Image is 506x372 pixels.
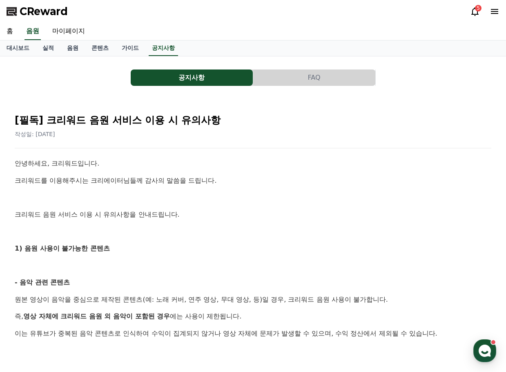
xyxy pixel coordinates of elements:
[131,69,253,86] button: 공지사항
[470,7,480,16] a: 5
[15,209,491,220] p: 크리워드 음원 서비스 이용 시 유의사항을 안내드립니다.
[15,278,70,286] strong: - 음악 관련 콘텐츠
[15,158,491,169] p: 안녕하세요, 크리워드입니다.
[75,272,85,278] span: 대화
[20,5,68,18] span: CReward
[36,40,60,56] a: 실적
[15,311,491,322] p: 즉, 에는 사용이 제한됩니다.
[105,259,157,280] a: 설정
[26,271,31,278] span: 홈
[126,271,136,278] span: 설정
[15,294,491,305] p: 원본 영상이 음악을 중심으로 제작된 콘텐츠(예: 노래 커버, 연주 영상, 무대 영상, 등)일 경우, 크리워드 음원 사용이 불가합니다.
[25,23,41,40] a: 음원
[15,175,491,186] p: 크리워드를 이용해주시는 크리에이터님들께 감사의 말씀을 드립니다.
[46,23,91,40] a: 마이페이지
[85,40,115,56] a: 콘텐츠
[60,40,85,56] a: 음원
[253,69,375,86] button: FAQ
[149,40,178,56] a: 공지사항
[475,5,481,11] div: 5
[2,259,54,280] a: 홈
[15,244,110,252] strong: 1) 음원 사용이 불가능한 콘텐츠
[23,312,170,320] strong: 영상 자체에 크리워드 음원 외 음악이 포함된 경우
[54,259,105,280] a: 대화
[7,5,68,18] a: CReward
[15,114,491,127] h2: [필독] 크리워드 음원 서비스 이용 시 유의사항
[15,131,55,137] span: 작성일: [DATE]
[115,40,145,56] a: 가이드
[15,328,491,339] p: 이는 유튜브가 중복된 음악 콘텐츠로 인식하여 수익이 집계되지 않거나 영상 자체에 문제가 발생할 수 있으며, 수익 정산에서 제외될 수 있습니다.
